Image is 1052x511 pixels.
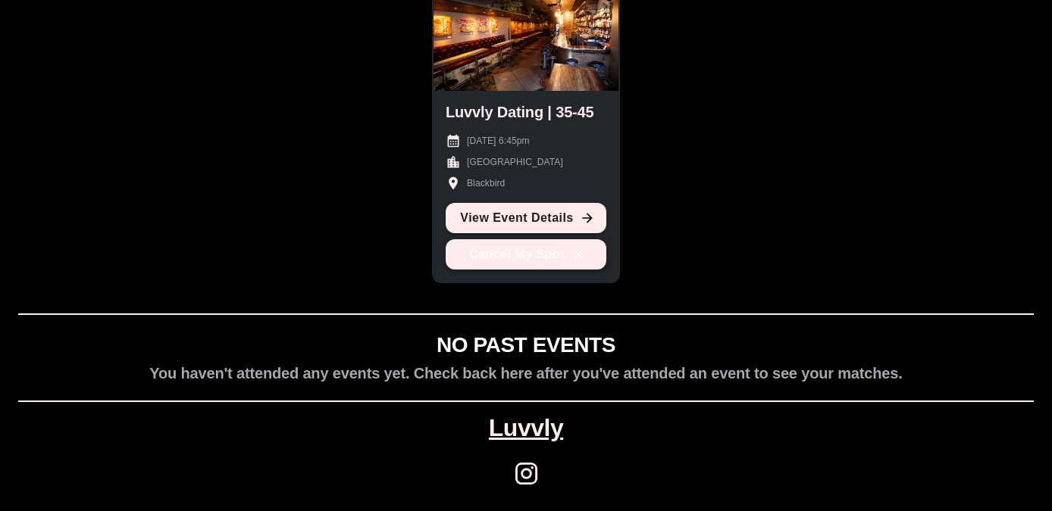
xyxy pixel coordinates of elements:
h2: You haven't attended any events yet. Check back here after you've attended an event to see your m... [149,364,902,382]
a: View Event Details [446,203,606,233]
p: [DATE] 6:45pm [467,134,530,148]
a: Luvvly [489,414,563,442]
button: Cancel My Spot [446,239,606,270]
h2: Luvvly Dating | 35-45 [446,103,594,121]
p: Blackbird [467,176,505,190]
h1: NO PAST EVENTS [437,333,615,358]
p: [GEOGRAPHIC_DATA] [467,155,563,169]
